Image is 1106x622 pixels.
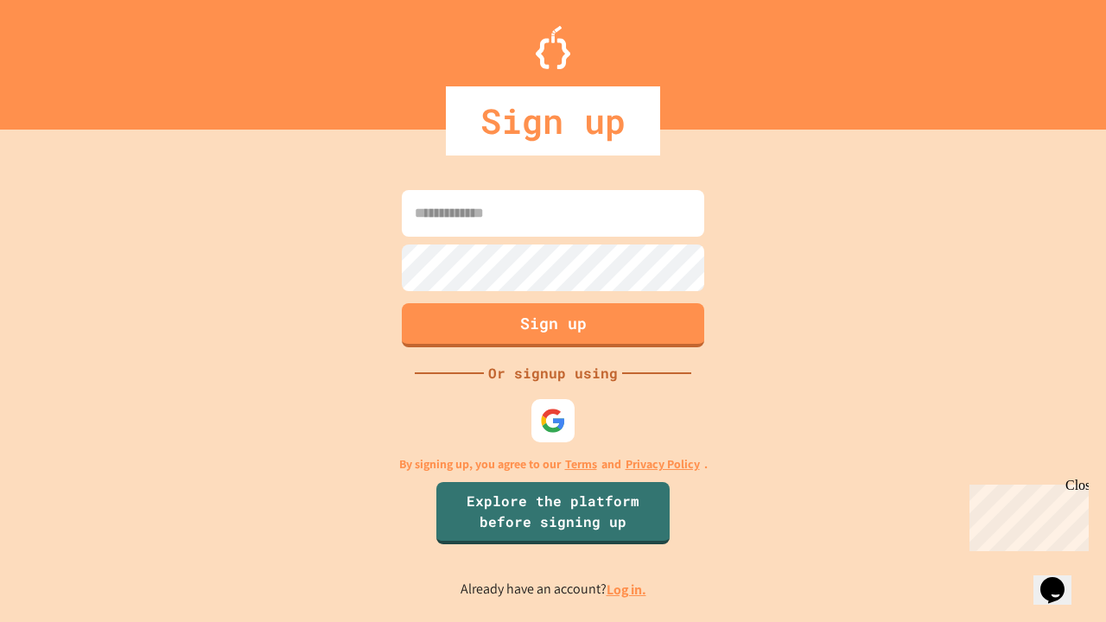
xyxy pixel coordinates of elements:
[484,363,622,384] div: Or signup using
[565,455,597,473] a: Terms
[7,7,119,110] div: Chat with us now!Close
[540,408,566,434] img: google-icon.svg
[446,86,660,155] div: Sign up
[536,26,570,69] img: Logo.svg
[399,455,708,473] p: By signing up, you agree to our and .
[1033,553,1089,605] iframe: chat widget
[436,482,670,544] a: Explore the platform before signing up
[607,581,646,599] a: Log in.
[402,303,704,347] button: Sign up
[963,478,1089,551] iframe: chat widget
[626,455,700,473] a: Privacy Policy
[461,579,646,600] p: Already have an account?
